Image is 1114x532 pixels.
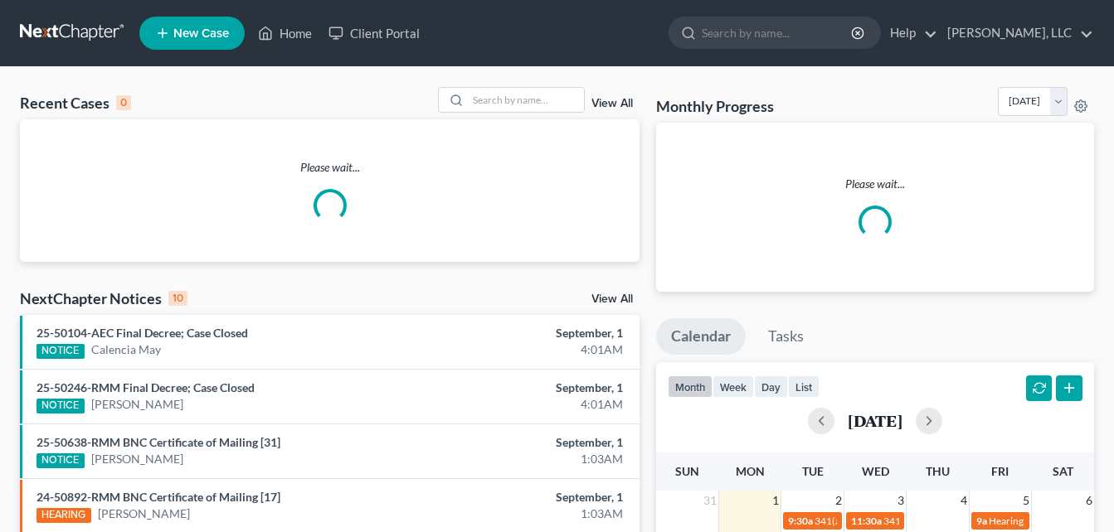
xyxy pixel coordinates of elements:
[439,380,623,396] div: September, 1
[116,95,131,110] div: 0
[91,396,183,413] a: [PERSON_NAME]
[439,396,623,413] div: 4:01AM
[702,17,854,48] input: Search by name...
[883,515,1043,527] span: 341(a) meeting for [PERSON_NAME]
[36,490,280,504] a: 24-50892-RMM BNC Certificate of Mailing [17]
[439,505,623,522] div: 1:03AM
[91,451,183,467] a: [PERSON_NAME]
[36,380,255,394] a: 25-50246-RMM Final Decree; Case Closed
[168,291,187,306] div: 10
[250,18,320,48] a: Home
[98,505,190,522] a: [PERSON_NAME]
[656,96,774,116] h3: Monthly Progress
[862,464,889,478] span: Wed
[713,375,754,398] button: week
[439,325,623,341] div: September, 1
[802,464,824,478] span: Tue
[926,464,950,478] span: Thu
[36,435,280,449] a: 25-50638-RMM BNC Certificate of Mailing [31]
[91,341,161,358] a: Calencia May
[20,288,187,308] div: NextChapter Notices
[991,464,1009,478] span: Fri
[20,159,640,176] p: Please wait...
[882,18,937,48] a: Help
[173,27,229,40] span: New Case
[896,491,906,510] span: 3
[1021,491,1031,510] span: 5
[815,515,975,527] span: 341(a) meeting for [PERSON_NAME]
[753,318,819,355] a: Tasks
[675,464,699,478] span: Sun
[788,515,813,527] span: 9:30a
[959,491,969,510] span: 4
[20,93,131,113] div: Recent Cases
[36,399,85,414] div: NOTICE
[754,375,788,398] button: day
[320,18,428,48] a: Client Portal
[669,176,1081,192] p: Please wait...
[1084,491,1094,510] span: 6
[439,489,623,505] div: September, 1
[834,491,844,510] span: 2
[36,508,91,523] div: HEARING
[939,18,1093,48] a: [PERSON_NAME], LLC
[439,434,623,451] div: September, 1
[439,341,623,358] div: 4:01AM
[36,344,85,359] div: NOTICE
[771,491,781,510] span: 1
[976,515,987,527] span: 9a
[468,88,584,112] input: Search by name...
[788,375,820,398] button: list
[1053,464,1073,478] span: Sat
[591,98,633,109] a: View All
[591,293,633,305] a: View All
[736,464,765,478] span: Mon
[848,412,902,429] h2: [DATE]
[851,515,882,527] span: 11:30a
[656,318,746,355] a: Calendar
[668,375,713,398] button: month
[36,453,85,468] div: NOTICE
[36,326,248,340] a: 25-50104-AEC Final Decree; Case Closed
[439,451,623,467] div: 1:03AM
[702,491,718,510] span: 31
